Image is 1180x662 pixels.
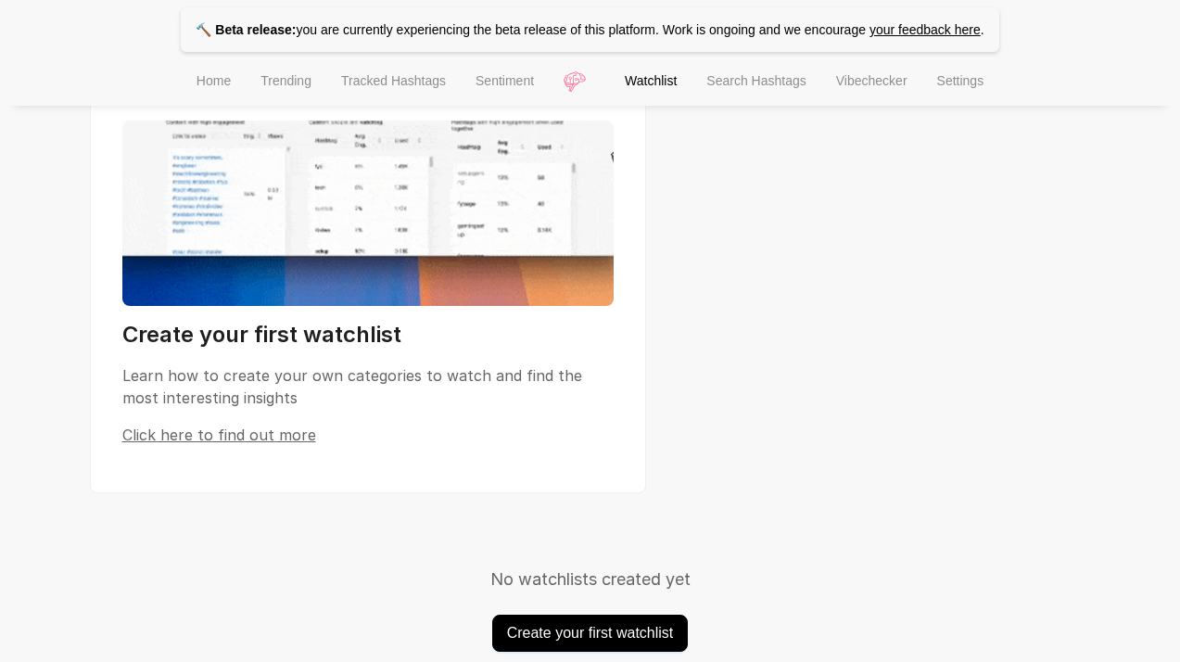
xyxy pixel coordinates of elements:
[122,320,614,350] h3: Create your first watchlist
[122,364,614,409] p: Learn how to create your own categories to watch and find the most interesting insights
[869,22,981,37] a: your feedback here
[507,622,674,644] span: Create your first watchlist
[836,73,907,88] span: Vibechecker
[625,73,677,88] span: Watchlist
[937,73,984,88] span: Settings
[492,615,689,652] button: Create your first watchlist
[341,73,446,88] span: Tracked Hashtags
[181,7,998,52] p: you are currently experiencing the beta release of this platform. Work is ongoing and we encourage .
[260,73,311,88] span: Trending
[196,22,296,37] strong: 🔨 Beta release:
[476,73,534,88] span: Sentiment
[122,121,614,306] img: Watchlist preview showing data visualization
[706,73,806,88] span: Search Hashtags
[490,567,691,592] span: No watchlists created yet
[122,426,316,444] span: Click here to find out more
[197,73,231,88] span: Home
